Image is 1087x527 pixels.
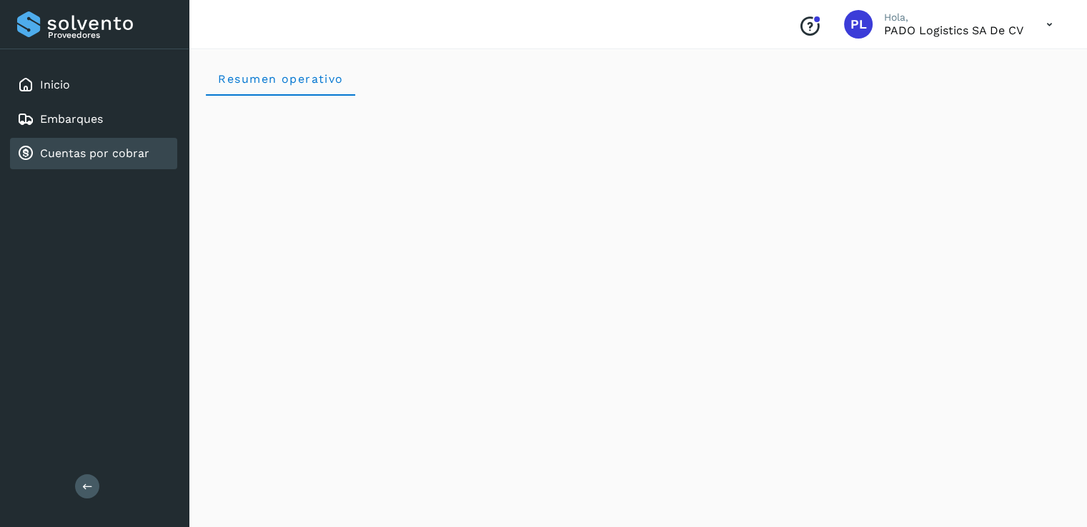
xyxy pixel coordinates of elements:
a: Embarques [40,112,103,126]
div: Cuentas por cobrar [10,138,177,169]
div: Embarques [10,104,177,135]
a: Inicio [40,78,70,91]
p: Hola, [884,11,1023,24]
span: Resumen operativo [217,72,344,86]
a: Cuentas por cobrar [40,146,149,160]
p: PADO Logistics SA de CV [884,24,1023,37]
p: Proveedores [48,30,172,40]
div: Inicio [10,69,177,101]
